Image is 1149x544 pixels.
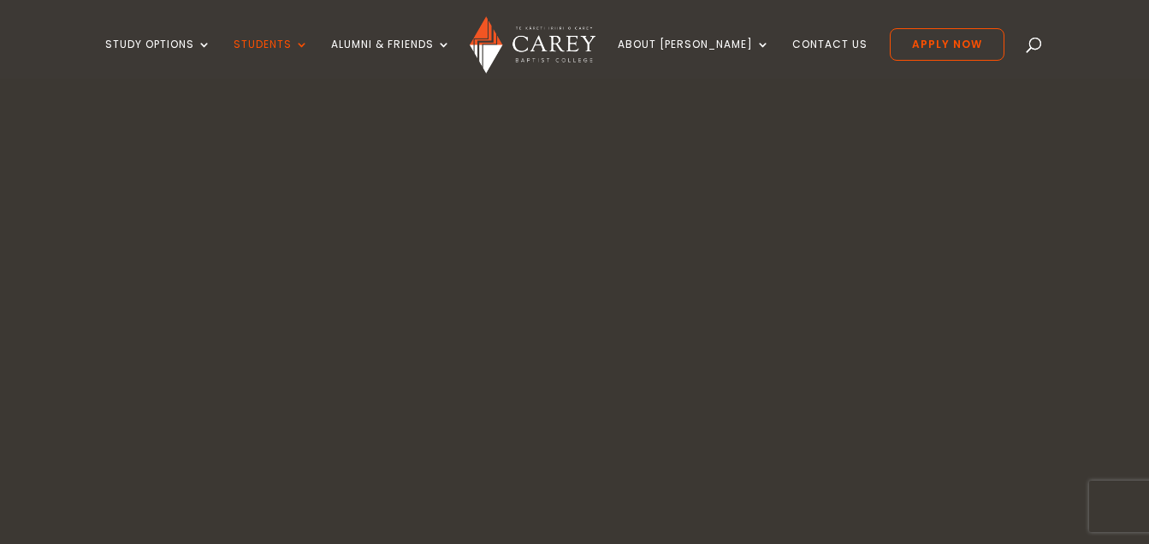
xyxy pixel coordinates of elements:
[331,38,451,79] a: Alumni & Friends
[234,38,309,79] a: Students
[890,28,1004,61] a: Apply Now
[105,38,211,79] a: Study Options
[618,38,770,79] a: About [PERSON_NAME]
[792,38,868,79] a: Contact Us
[470,16,595,74] img: Carey Baptist College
